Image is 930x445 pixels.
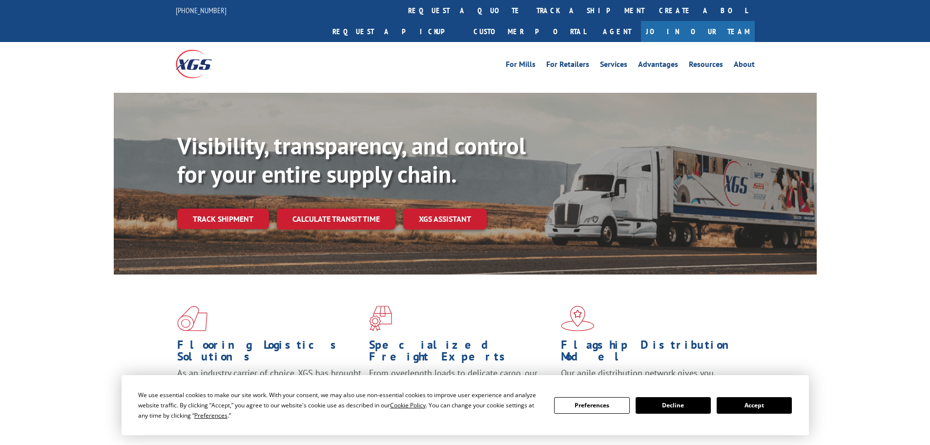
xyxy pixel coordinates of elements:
[506,61,536,71] a: For Mills
[636,397,711,414] button: Decline
[466,21,593,42] a: Customer Portal
[554,397,629,414] button: Preferences
[176,5,227,15] a: [PHONE_NUMBER]
[561,367,741,390] span: Our agile distribution network gives you nationwide inventory management on demand.
[717,397,792,414] button: Accept
[561,306,595,331] img: xgs-icon-flagship-distribution-model-red
[546,61,589,71] a: For Retailers
[734,61,755,71] a: About
[177,209,269,229] a: Track shipment
[689,61,723,71] a: Resources
[138,390,542,421] div: We use essential cookies to make our site work. With your consent, we may also use non-essential ...
[122,375,809,435] div: Cookie Consent Prompt
[561,339,745,367] h1: Flagship Distribution Model
[369,306,392,331] img: xgs-icon-focused-on-flooring-red
[194,411,227,420] span: Preferences
[600,61,627,71] a: Services
[177,367,361,402] span: As an industry carrier of choice, XGS has brought innovation and dedication to flooring logistics...
[390,401,426,409] span: Cookie Policy
[593,21,641,42] a: Agent
[369,367,554,411] p: From overlength loads to delicate cargo, our experienced staff knows the best way to move your fr...
[403,209,487,230] a: XGS ASSISTANT
[369,339,554,367] h1: Specialized Freight Experts
[177,130,526,189] b: Visibility, transparency, and control for your entire supply chain.
[177,306,207,331] img: xgs-icon-total-supply-chain-intelligence-red
[641,21,755,42] a: Join Our Team
[177,339,362,367] h1: Flooring Logistics Solutions
[638,61,678,71] a: Advantages
[277,209,395,230] a: Calculate transit time
[325,21,466,42] a: Request a pickup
